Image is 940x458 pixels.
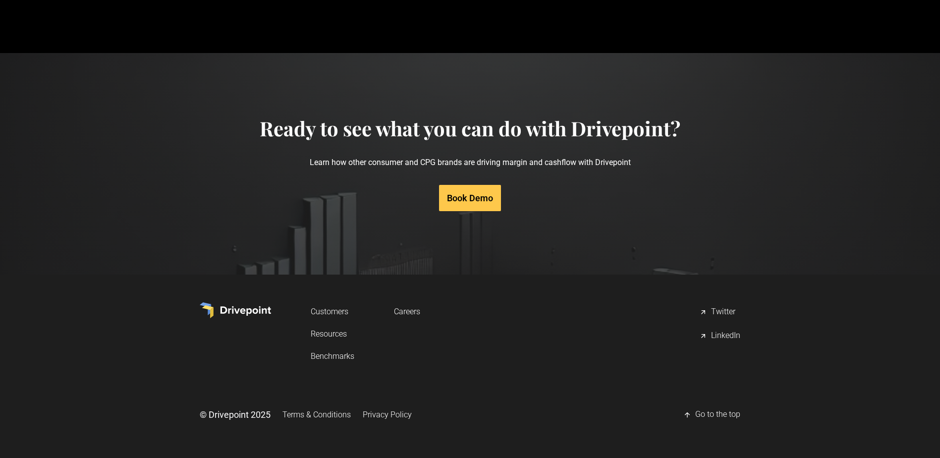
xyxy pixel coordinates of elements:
[699,302,740,322] a: Twitter
[200,408,271,421] div: © Drivepoint 2025
[439,185,501,211] a: Book Demo
[695,409,740,421] div: Go to the top
[311,347,354,365] a: Benchmarks
[311,302,354,321] a: Customers
[711,306,735,318] div: Twitter
[260,140,680,184] p: Learn how other consumer and CPG brands are driving margin and cashflow with Drivepoint
[699,326,740,346] a: LinkedIn
[683,405,740,425] a: Go to the top
[711,330,740,342] div: LinkedIn
[282,405,351,424] a: Terms & Conditions
[363,405,412,424] a: Privacy Policy
[260,116,680,140] h4: Ready to see what you can do with Drivepoint?
[394,302,420,321] a: Careers
[311,325,354,343] a: Resources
